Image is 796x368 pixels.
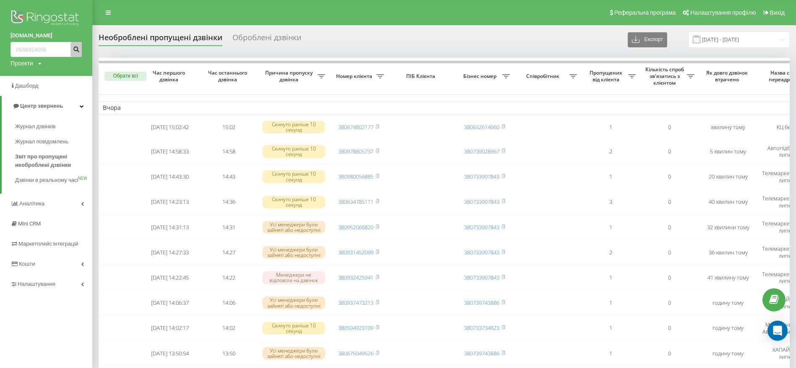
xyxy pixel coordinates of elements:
span: Пропущених від клієнта [585,70,628,83]
div: Оброблені дзвінки [232,33,301,46]
span: Маркетплейс інтеграцій [18,241,78,247]
span: Центр звернень [20,103,63,109]
td: 20 хвилин тому [699,165,757,189]
td: 0 [640,165,699,189]
span: Як довго дзвінок втрачено [705,70,751,83]
td: 40 хвилин тому [699,190,757,214]
td: годину тому [699,291,757,315]
button: Експорт [628,32,667,47]
a: Дзвінки в реальному часіNEW [15,173,92,188]
a: 380733907843 [464,198,499,205]
a: 380733734623 [464,324,499,332]
td: [DATE] 14:22:45 [141,266,199,289]
td: 15:02 [199,116,258,138]
td: 14:36 [199,190,258,214]
span: Mini CRM [18,220,41,227]
a: 380634785111 [338,198,373,205]
span: Співробітник [518,73,569,80]
td: 1 [581,116,640,138]
td: 3 [581,190,640,214]
a: 380980056885 [338,173,373,180]
td: 0 [640,241,699,264]
td: 14:58 [199,140,258,163]
td: [DATE] 14:31:13 [141,215,199,239]
span: Час останнього дзвінка [206,70,251,83]
td: [DATE] 13:50:54 [141,342,199,365]
div: Скинуто раніше 10 секунд [262,196,325,208]
div: Open Intercom Messenger [767,321,788,341]
td: 0 [640,215,699,239]
span: Журнал повідомлень [15,137,68,146]
a: 380733907843 [464,223,499,231]
td: годину тому [699,342,757,365]
span: Реферальна програма [614,9,676,16]
div: Проекти [10,59,33,67]
td: 14:22 [199,266,258,289]
a: 380674802177 [338,123,373,131]
td: [DATE] 15:02:42 [141,116,199,138]
td: 14:02 [199,316,258,340]
td: 1 [581,165,640,189]
span: Причина пропуску дзвінка [262,70,318,83]
a: Журнал повідомлень [15,134,92,149]
td: 1 [581,291,640,315]
a: 380632614660 [464,123,499,131]
div: Усі менеджери були зайняті або недоступні [262,221,325,233]
td: 0 [640,116,699,138]
span: Дзвінки в реальному часі [15,176,78,184]
a: Звіт про пропущені необроблені дзвінки [15,149,92,173]
td: 1 [581,266,640,289]
span: Налаштування [18,281,55,287]
td: 1 [581,215,640,239]
td: 0 [640,316,699,340]
a: 380739028967 [464,148,499,155]
td: [DATE] 14:02:17 [141,316,199,340]
span: Номер клієнта [334,73,376,80]
td: 32 хвилини тому [699,215,757,239]
a: 380733907843 [464,249,499,256]
input: Пошук за номером [10,42,82,57]
td: 2 [581,241,640,264]
a: Журнал дзвінків [15,119,92,134]
span: Кількість спроб зв'язатись з клієнтом [644,66,687,86]
td: 0 [640,140,699,163]
a: [DOMAIN_NAME] [10,31,82,40]
button: Обрати всі [104,72,146,81]
td: 0 [640,291,699,315]
td: [DATE] 14:06:37 [141,291,199,315]
td: [DATE] 14:58:33 [141,140,199,163]
td: 14:27 [199,241,258,264]
span: ПІБ Клієнта [395,73,448,80]
td: [DATE] 14:23:13 [141,190,199,214]
div: Скинуто раніше 10 секунд [262,322,325,334]
div: Усі менеджери були зайняті або недоступні [262,296,325,309]
td: годину тому [699,316,757,340]
span: Налаштування профілю [690,9,756,16]
a: 380978805737 [338,148,373,155]
div: Усі менеджери були зайняті або недоступні [262,246,325,259]
img: Ringostat logo [10,8,82,29]
div: Менеджери не відповіли на дзвінок [262,271,325,284]
a: 380739743886 [464,350,499,357]
span: Кошти [19,261,35,267]
div: Скинуто раніше 10 секунд [262,145,325,158]
td: 14:43 [199,165,258,189]
span: Журнал дзвінків [15,122,55,131]
td: 41 хвилину тому [699,266,757,289]
td: 0 [640,266,699,289]
td: 1 [581,342,640,365]
td: 14:31 [199,215,258,239]
td: 14:06 [199,291,258,315]
td: 5 хвилин тому [699,140,757,163]
a: 380937473213 [338,299,373,306]
span: Дашборд [15,83,39,89]
span: Бізнес номер [459,73,502,80]
span: Звіт про пропущені необроблені дзвінки [15,153,88,169]
div: Необроблені пропущені дзвінки [99,33,222,46]
span: Аналiтика [19,200,44,207]
td: 1 [581,316,640,340]
td: хвилину тому [699,116,757,138]
td: 2 [581,140,640,163]
a: 380739743886 [464,299,499,306]
a: 380733907843 [464,274,499,281]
